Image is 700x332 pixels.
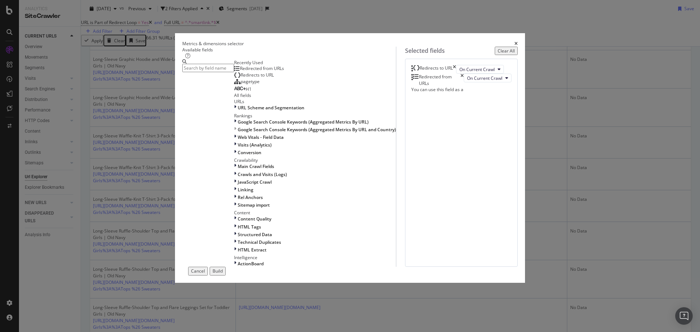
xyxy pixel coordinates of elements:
[238,149,261,156] span: Conversion
[191,268,205,274] div: Cancel
[234,92,396,98] div: All fields
[411,74,512,86] div: Redirected from URLstimesOn Current Crawl
[241,78,260,85] span: pagetype
[459,66,495,73] span: On Current Crawl
[411,65,512,74] div: Redirects to URLtimesOn Current Crawl
[238,134,284,140] span: Web Vitals - Field Data
[495,47,518,55] button: Clear All
[234,157,396,163] div: Crawlability
[419,74,460,86] div: Redirected from URLs
[238,216,271,222] span: Content Quality
[420,65,453,74] div: Redirects to URL
[453,65,456,74] div: times
[405,47,445,55] div: Selected fields
[234,126,396,133] div: This group is disabled
[234,59,396,66] div: Recently Used
[182,47,396,53] div: Available fields
[238,163,274,169] span: Main Crawl Fields
[210,267,226,275] button: Build
[182,64,234,72] input: Search by field name
[467,75,502,81] span: On Current Crawl
[238,194,263,200] span: Rel Anchors
[238,231,272,238] span: Structured Data
[240,65,284,71] span: Redirected from URLs
[188,267,208,275] button: Cancel
[514,40,518,47] div: times
[238,179,272,185] span: JavaScript Crawl
[238,202,270,208] span: Sitemap import
[234,98,396,105] div: URLs
[238,187,253,193] span: Linking
[456,65,504,74] button: On Current Crawl
[238,142,272,148] span: Visits (Analytics)
[241,72,274,78] span: Redirects to URL
[238,171,287,177] span: Crawls and Visits (Logs)
[213,268,223,274] div: Build
[464,74,512,82] button: On Current Crawl
[238,105,304,111] span: URL Scheme and Segmentation
[498,48,515,54] div: Clear All
[238,224,261,230] span: HTML Tags
[238,247,267,253] span: HTML Extract
[238,126,396,133] span: Google Search Console Keywords (Aggregated Metrics By URL and Country)
[234,113,396,119] div: Rankings
[234,254,396,261] div: Intelligence
[411,86,512,93] div: You can use this field as a
[234,210,396,216] div: Content
[460,74,464,86] div: times
[175,33,525,283] div: modal
[238,261,264,267] span: ActionBoard
[246,86,252,92] span: H1
[182,40,244,47] div: Metrics & dimensions selector
[238,239,281,245] span: Technical Duplicates
[238,119,369,125] span: Google Search Console Keywords (Aggregated Metrics By URL)
[675,307,693,325] div: Open Intercom Messenger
